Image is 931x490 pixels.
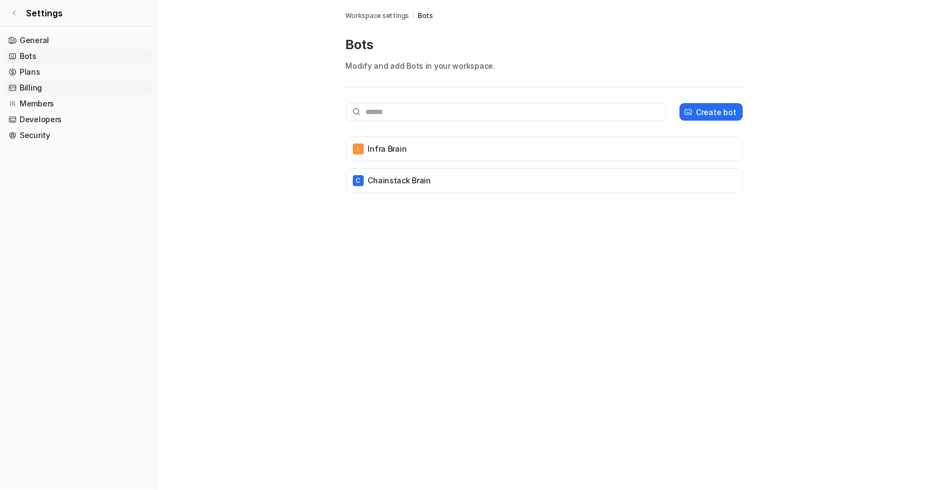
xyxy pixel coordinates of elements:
[353,175,364,186] span: C
[346,11,410,21] a: Workspace settings
[346,36,743,53] p: Bots
[684,108,693,116] img: create
[412,11,415,21] span: /
[418,11,433,21] a: Bots
[4,49,152,64] a: Bots
[4,96,152,111] a: Members
[353,144,364,154] span: I
[696,106,736,118] p: Create bot
[346,60,743,71] p: Modify and add Bots in your workspace.
[26,7,63,20] span: Settings
[4,80,152,95] a: Billing
[4,128,152,143] a: Security
[4,64,152,80] a: Plans
[4,33,152,48] a: General
[680,103,742,121] button: Create bot
[4,112,152,127] a: Developers
[368,175,431,186] p: Chainstack Brain
[368,144,407,154] p: Infra Brain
